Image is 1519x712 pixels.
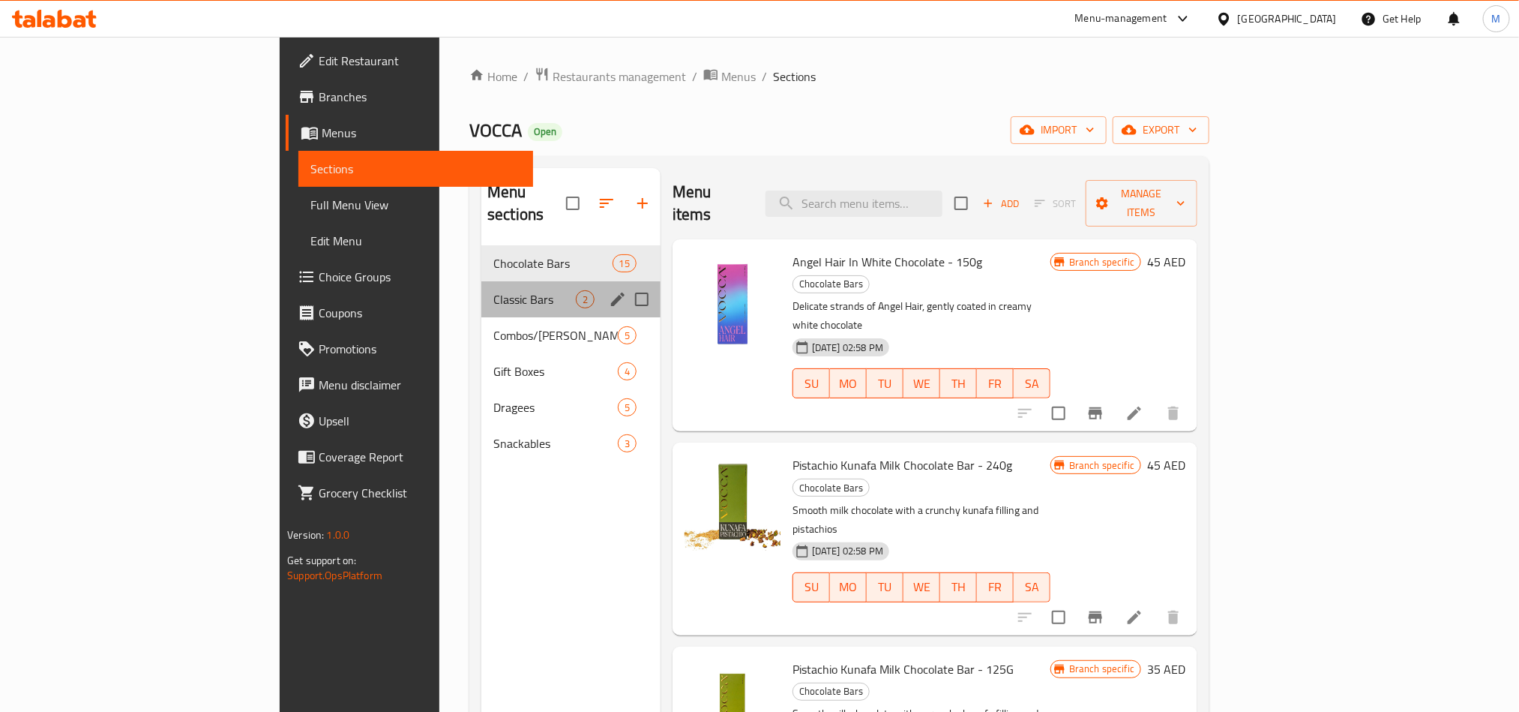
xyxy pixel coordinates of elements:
div: Chocolate Bars [493,254,612,272]
span: Branch specific [1063,458,1140,473]
button: FR [977,368,1014,398]
button: SU [792,572,830,602]
span: Get support on: [287,551,356,570]
button: Manage items [1086,180,1197,227]
span: Add item [977,192,1025,215]
div: Combos/[PERSON_NAME]5 [481,317,661,353]
nav: Menu sections [481,239,661,467]
span: 2 [577,293,594,307]
li: / [762,68,767,86]
button: FR [977,572,1014,602]
span: Pistachio Kunafa Milk Chocolate Bar - 240g [792,454,1012,476]
a: Upsell [286,403,533,439]
div: Snackables [493,434,618,452]
div: items [618,434,637,452]
div: Dragees5 [481,389,661,425]
span: TU [873,576,897,598]
button: Branch-specific-item [1077,599,1113,635]
span: Branch specific [1063,662,1140,676]
span: Select to update [1043,398,1074,429]
span: Grocery Checklist [319,484,521,502]
button: delete [1155,599,1191,635]
div: items [576,290,595,308]
span: Sections [773,68,816,86]
span: Pistachio Kunafa Milk Chocolate Bar - 125G [792,658,1014,680]
span: Select section [945,188,977,219]
a: Support.OpsPlatform [287,566,382,585]
span: Branch specific [1063,255,1140,269]
a: Branches [286,79,533,115]
li: / [692,68,697,86]
a: Coupons [286,295,533,331]
span: MO [836,576,861,598]
span: Edit Menu [310,232,521,250]
button: SA [1014,368,1050,398]
button: edit [607,288,629,311]
input: search [765,191,942,217]
a: Menus [286,115,533,151]
span: Branches [319,88,521,106]
span: Sections [310,160,521,178]
nav: breadcrumb [469,67,1209,86]
a: Choice Groups [286,259,533,295]
span: FR [983,576,1008,598]
span: Add [981,195,1021,212]
span: Select all sections [557,188,589,219]
span: export [1125,121,1197,140]
div: Chocolate Bars [792,275,870,293]
span: Menus [322,124,521,142]
span: 3 [619,437,636,451]
span: Open [528,125,562,138]
a: Restaurants management [535,67,686,86]
span: Promotions [319,340,521,358]
a: Menu disclaimer [286,367,533,403]
a: Promotions [286,331,533,367]
div: Chocolate Bars [792,479,870,497]
h6: 45 AED [1147,455,1185,476]
div: items [618,326,637,344]
img: Angel Hair In White Chocolate - 150g [685,251,780,347]
span: Choice Groups [319,268,521,286]
span: Manage items [1098,185,1185,222]
a: Edit menu item [1125,404,1143,422]
span: MO [836,373,861,395]
button: TH [940,572,977,602]
span: Version: [287,525,324,545]
div: Chocolate Bars15 [481,245,661,281]
div: Snackables3 [481,425,661,461]
span: M [1492,11,1501,27]
a: Edit Restaurant [286,43,533,79]
span: Upsell [319,412,521,430]
a: Sections [298,151,533,187]
button: SA [1014,572,1050,602]
span: TH [946,576,971,598]
span: 5 [619,401,636,415]
div: Open [528,123,562,141]
button: SU [792,368,830,398]
h6: 35 AED [1147,659,1185,680]
div: [GEOGRAPHIC_DATA] [1238,11,1337,27]
div: Dragees [493,398,618,416]
span: SA [1020,373,1044,395]
span: Menu disclaimer [319,376,521,394]
span: 5 [619,329,636,343]
span: Coverage Report [319,448,521,466]
button: Add section [625,185,661,221]
button: delete [1155,395,1191,431]
span: [DATE] 02:58 PM [806,544,889,558]
div: Chocolate Bars [792,683,870,701]
div: Gift Boxes4 [481,353,661,389]
button: WE [903,572,940,602]
button: TH [940,368,977,398]
button: TU [867,368,903,398]
span: FR [983,373,1008,395]
button: import [1011,116,1107,144]
span: Restaurants management [553,68,686,86]
span: Coupons [319,304,521,322]
span: Combos/[PERSON_NAME] [493,326,618,344]
button: WE [903,368,940,398]
span: 15 [613,257,636,271]
p: Smooth milk chocolate with a crunchy kunafa filling and pistachios [792,501,1050,539]
div: items [618,398,637,416]
span: SA [1020,576,1044,598]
